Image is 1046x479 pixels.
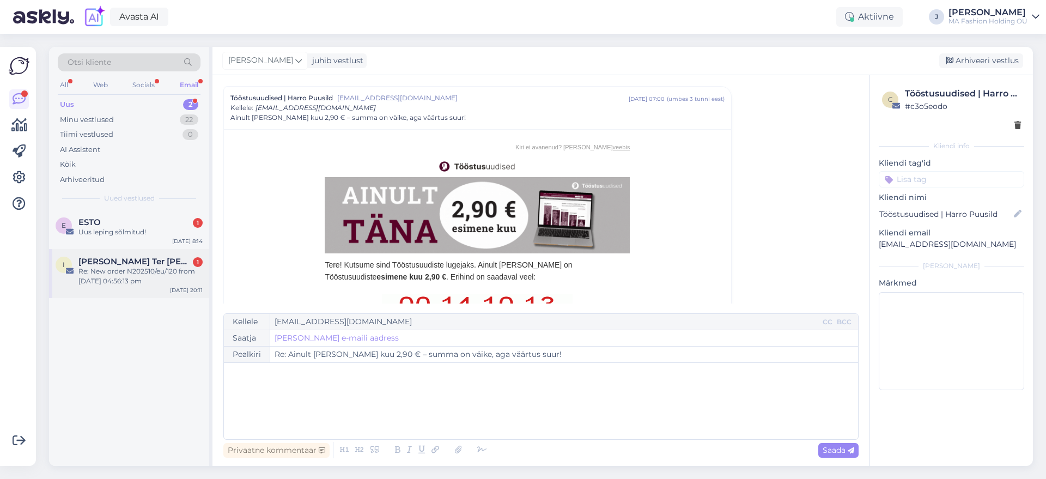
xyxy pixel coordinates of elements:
img: Askly Logo [9,56,29,76]
p: Kliendi tag'id [879,157,1024,169]
span: Tööstusuudised | Harro Puusild [230,93,333,103]
div: Kliendi info [879,141,1024,151]
a: [PERSON_NAME] e-maili aadress [275,332,399,344]
div: BCC [835,317,854,327]
div: [PERSON_NAME] [948,8,1027,17]
span: I [63,260,65,269]
div: 1 [193,218,203,228]
strong: esimene kuu 2,90 € [376,272,446,281]
span: Otsi kliente [68,57,111,68]
div: 1 [193,257,203,267]
div: Socials [130,78,157,92]
span: Uued vestlused [104,193,155,203]
div: AI Assistent [60,144,100,155]
span: [PERSON_NAME] [228,54,293,66]
span: [EMAIL_ADDRESS][DOMAIN_NAME] [256,104,376,112]
div: ( umbes 3 tunni eest ) [667,95,725,103]
div: Email [178,78,200,92]
input: Write subject here... [270,347,858,362]
span: Iris Ter Horst [78,257,192,266]
div: Pealkiri [224,347,270,362]
div: 22 [180,114,198,125]
div: Minu vestlused [60,114,114,125]
div: # c3o5eodo [905,100,1021,112]
div: Uus [60,99,74,110]
p: Tere! Kutsume sind Tööstusuudiste lugejaks. Ainult [PERSON_NAME] on Tööstusuudiste . Erihind on s... [325,259,630,283]
div: All [58,78,70,92]
div: 0 [183,129,198,140]
span: ESTO [78,217,101,227]
span: c [888,95,893,104]
div: Kõik [60,159,76,170]
a: veebis [613,144,630,150]
div: MA Fashion Holding OÜ [948,17,1027,26]
p: Märkmed [879,277,1024,289]
input: Lisa nimi [879,208,1012,220]
span: Ainult [PERSON_NAME] kuu 2,90 € – summa on väike, aga väärtus suur! [230,113,466,123]
div: Re: New order N202510/eu/120 from [DATE] 04:56:13 pm [78,266,203,286]
div: Tööstusuudised | Harro Puusild [905,87,1021,100]
p: Kiri ei avanenud? [PERSON_NAME] [325,145,630,149]
div: Web [91,78,110,92]
div: [DATE] 20:11 [170,286,203,294]
p: [EMAIL_ADDRESS][DOMAIN_NAME] [879,239,1024,250]
div: Tiimi vestlused [60,129,113,140]
p: Kliendi email [879,227,1024,239]
div: CC [820,317,835,327]
div: J [929,9,944,25]
div: 2 [183,99,198,110]
input: Lisa tag [879,171,1024,187]
div: Arhiveeri vestlus [939,53,1023,68]
img: Tööstusuudised [439,161,515,172]
div: Saatja [224,330,270,346]
div: [DATE] 8:14 [172,237,203,245]
img: explore-ai [83,5,106,28]
p: Kliendi nimi [879,192,1024,203]
div: juhib vestlust [308,55,363,66]
div: Uus leping sõlmitud! [78,227,203,237]
a: [PERSON_NAME]MA Fashion Holding OÜ [948,8,1039,26]
input: Recepient... [270,314,820,330]
div: [DATE] 07:00 [629,95,665,103]
span: Kellele : [230,104,253,112]
div: Privaatne kommentaar [223,443,330,458]
div: Kellele [224,314,270,330]
a: Avasta AI [110,8,168,26]
span: E [62,221,66,229]
div: [PERSON_NAME] [879,261,1024,271]
span: [EMAIL_ADDRESS][DOMAIN_NAME] [337,93,629,103]
div: Aktiivne [836,7,903,27]
div: Arhiveeritud [60,174,105,185]
span: Saada [823,445,854,455]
